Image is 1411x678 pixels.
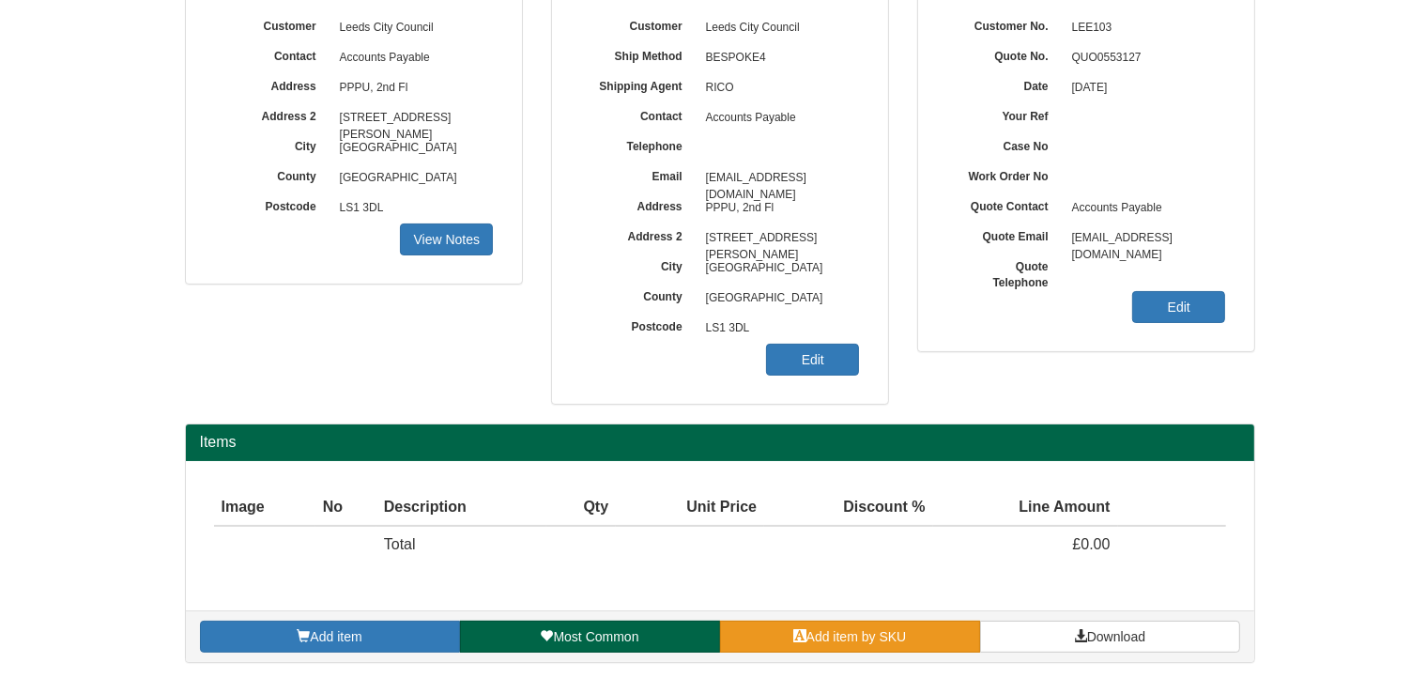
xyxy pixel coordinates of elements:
[214,103,330,125] label: Address 2
[697,73,860,103] span: RICO
[580,43,697,65] label: Ship Method
[980,621,1240,653] a: Download
[616,489,764,527] th: Unit Price
[697,103,860,133] span: Accounts Payable
[400,223,493,255] a: View Notes
[580,223,697,245] label: Address 2
[766,344,859,376] a: Edit
[1132,291,1225,323] a: Edit
[214,193,330,215] label: Postcode
[580,314,697,335] label: Postcode
[546,489,616,527] th: Qty
[376,489,546,527] th: Description
[946,193,1063,215] label: Quote Contact
[580,13,697,35] label: Customer
[214,133,330,155] label: City
[580,73,697,95] label: Shipping Agent
[580,284,697,305] label: County
[1063,43,1226,73] span: QUO0553127
[806,629,907,644] span: Add item by SKU
[697,13,860,43] span: Leeds City Council
[946,223,1063,245] label: Quote Email
[580,193,697,215] label: Address
[946,133,1063,155] label: Case No
[376,526,546,563] td: Total
[697,284,860,314] span: [GEOGRAPHIC_DATA]
[1073,536,1111,552] span: £0.00
[214,73,330,95] label: Address
[580,133,697,155] label: Telephone
[214,13,330,35] label: Customer
[553,629,638,644] span: Most Common
[580,254,697,275] label: City
[214,43,330,65] label: Contact
[946,43,1063,65] label: Quote No.
[580,103,697,125] label: Contact
[214,489,315,527] th: Image
[946,73,1063,95] label: Date
[946,103,1063,125] label: Your Ref
[1063,193,1226,223] span: Accounts Payable
[310,629,361,644] span: Add item
[330,43,494,73] span: Accounts Payable
[330,193,494,223] span: LS1 3DL
[1087,629,1145,644] span: Download
[330,103,494,133] span: [STREET_ADDRESS][PERSON_NAME]
[1063,13,1226,43] span: LEE103
[697,314,860,344] span: LS1 3DL
[315,489,376,527] th: No
[946,13,1063,35] label: Customer No.
[697,163,860,193] span: [EMAIL_ADDRESS][DOMAIN_NAME]
[697,43,860,73] span: BESPOKE4
[580,163,697,185] label: Email
[697,254,860,284] span: [GEOGRAPHIC_DATA]
[330,133,494,163] span: [GEOGRAPHIC_DATA]
[1063,223,1226,254] span: [EMAIL_ADDRESS][DOMAIN_NAME]
[200,434,1240,451] h2: Items
[946,163,1063,185] label: Work Order No
[330,163,494,193] span: [GEOGRAPHIC_DATA]
[330,73,494,103] span: PPPU, 2nd Fl
[764,489,933,527] th: Discount %
[697,223,860,254] span: [STREET_ADDRESS][PERSON_NAME]
[933,489,1118,527] th: Line Amount
[697,193,860,223] span: PPPU, 2nd Fl
[946,254,1063,291] label: Quote Telephone
[330,13,494,43] span: Leeds City Council
[214,163,330,185] label: County
[1063,73,1226,103] span: [DATE]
